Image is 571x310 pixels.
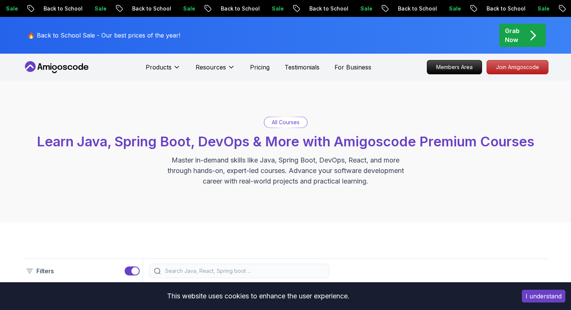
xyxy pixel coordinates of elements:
p: Grab Now [505,26,520,44]
p: Resources [196,63,226,72]
button: Products [146,63,181,78]
a: Testimonials [285,63,319,72]
p: Back to School [300,5,351,12]
p: All Courses [272,119,300,126]
p: 🔥 Back to School Sale - Our best prices of the year! [27,31,180,40]
p: Sale [86,5,110,12]
button: Accept cookies [522,290,565,302]
p: Back to School [478,5,529,12]
a: Join Amigoscode [487,60,548,74]
button: Resources [196,63,235,78]
p: Filters [36,266,54,275]
div: This website uses cookies to enhance the user experience. [6,288,511,304]
input: Search Java, React, Spring boot ... [164,267,324,275]
a: Members Area [427,60,482,74]
p: Sale [529,5,553,12]
p: Back to School [212,5,263,12]
p: Sale [351,5,375,12]
p: Back to School [389,5,440,12]
p: Sale [174,5,198,12]
p: Back to School [35,5,86,12]
a: Pricing [250,63,270,72]
p: Sale [263,5,287,12]
p: Sale [440,5,464,12]
p: Master in-demand skills like Java, Spring Boot, DevOps, React, and more through hands-on, expert-... [160,155,412,187]
p: Back to School [123,5,174,12]
p: Products [146,63,172,72]
span: Learn Java, Spring Boot, DevOps & More with Amigoscode Premium Courses [37,133,534,150]
a: For Business [334,63,371,72]
p: Join Amigoscode [487,60,548,74]
p: Members Area [427,60,482,74]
